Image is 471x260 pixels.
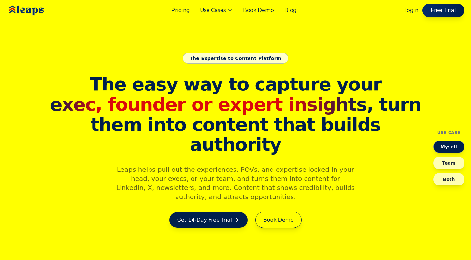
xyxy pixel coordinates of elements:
a: Get 14-Day Free Trial [169,212,248,228]
a: Book Demo [243,7,274,14]
button: Both [433,173,464,185]
button: Myself [433,141,464,153]
a: Login [404,7,418,14]
span: The easy way to capture your [90,74,381,95]
a: Pricing [171,7,190,14]
button: Team [433,157,464,169]
button: Use Cases [200,7,233,14]
img: Leaps Logo [8,1,63,20]
a: Blog [284,7,296,14]
a: Book Demo [255,212,302,228]
h4: Use Case [437,130,461,135]
div: The Expertise to Content Platform [183,53,288,64]
p: Leaps helps pull out the experiences, POVs, and expertise locked in your head, your execs, or you... [110,165,361,201]
a: Free Trial [422,4,464,17]
span: them into content that builds authority [48,115,423,155]
span: , turn [48,94,423,115]
span: exec, founder or expert insights [50,94,367,115]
